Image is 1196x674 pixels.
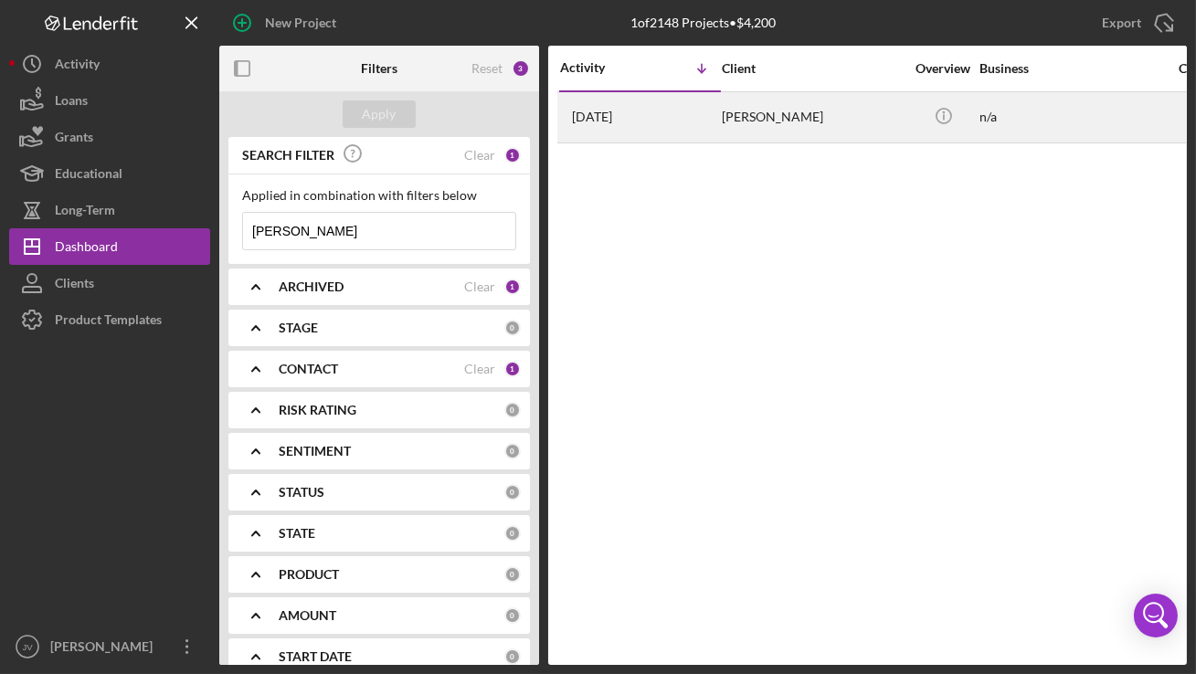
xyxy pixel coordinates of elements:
[512,59,530,78] div: 3
[22,642,33,652] text: JV
[464,362,495,376] div: Clear
[471,61,503,76] div: Reset
[9,119,210,155] button: Grants
[504,566,521,583] div: 0
[909,61,978,76] div: Overview
[9,46,210,82] button: Activity
[572,110,612,124] time: 2025-08-05 02:36
[55,119,93,160] div: Grants
[219,5,355,41] button: New Project
[464,279,495,294] div: Clear
[279,279,344,294] b: ARCHIVED
[504,607,521,624] div: 0
[9,265,210,301] button: Clients
[9,228,210,265] button: Dashboard
[9,301,210,338] button: Product Templates
[279,526,315,541] b: STATE
[361,61,397,76] b: Filters
[560,60,640,75] div: Activity
[464,148,495,163] div: Clear
[343,100,416,128] button: Apply
[504,525,521,542] div: 0
[9,155,210,192] button: Educational
[722,61,905,76] div: Client
[504,320,521,336] div: 0
[279,403,356,417] b: RISK RATING
[1102,5,1141,41] div: Export
[979,93,1162,142] div: n/a
[504,361,521,377] div: 1
[504,443,521,459] div: 0
[46,628,164,669] div: [PERSON_NAME]
[242,148,334,163] b: SEARCH FILTER
[279,567,339,582] b: PRODUCT
[504,484,521,500] div: 0
[279,362,338,376] b: CONTACT
[55,192,115,233] div: Long-Term
[9,192,210,228] button: Long-Term
[504,648,521,665] div: 0
[722,93,905,142] div: [PERSON_NAME]
[9,82,210,119] button: Loans
[9,628,210,665] button: JV[PERSON_NAME]
[1084,5,1187,41] button: Export
[279,485,324,500] b: STATUS
[363,100,397,128] div: Apply
[979,61,1162,76] div: Business
[55,265,94,306] div: Clients
[242,188,516,203] div: Applied in combination with filters below
[55,301,162,342] div: Product Templates
[279,444,351,458] b: SENTIMENT
[279,608,336,623] b: AMOUNT
[630,16,776,30] div: 1 of 2148 Projects • $4,200
[279,321,318,335] b: STAGE
[55,46,100,87] div: Activity
[504,402,521,418] div: 0
[504,279,521,295] div: 1
[1134,594,1178,637] div: Open Intercom Messenger
[504,147,521,163] div: 1
[55,228,118,269] div: Dashboard
[55,155,122,196] div: Educational
[279,649,352,664] b: START DATE
[265,5,336,41] div: New Project
[55,82,88,123] div: Loans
